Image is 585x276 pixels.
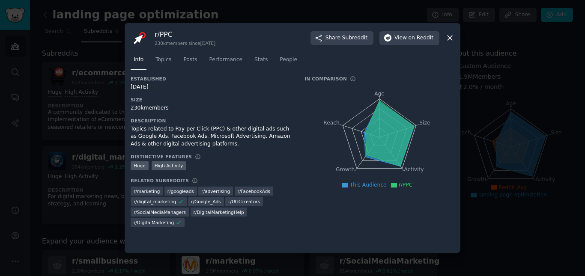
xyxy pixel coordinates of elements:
[404,166,424,172] tspan: Activity
[238,188,270,194] span: r/ FacebookAds
[152,161,186,170] div: High Activity
[131,97,292,103] h3: Size
[251,53,271,71] a: Stats
[183,56,197,64] span: Posts
[134,188,160,194] span: r/ marketing
[323,119,340,125] tspan: Reach
[310,31,373,45] button: ShareSubreddit
[131,118,292,124] h3: Description
[419,119,430,125] tspan: Size
[134,56,143,64] span: Info
[254,56,268,64] span: Stats
[280,56,297,64] span: People
[134,220,174,226] span: r/ DigitalMarketing
[206,53,245,71] a: Performance
[131,154,192,160] h3: Distinctive Features
[180,53,200,71] a: Posts
[131,53,146,71] a: Info
[379,31,439,45] button: Viewon Reddit
[191,199,221,205] span: r/ Google_Ads
[277,53,300,71] a: People
[350,182,387,188] span: This Audience
[409,34,433,42] span: on Reddit
[134,209,186,215] span: r/ SocialMediaManagers
[134,199,176,205] span: r/ digital_marketing
[394,34,433,42] span: View
[209,56,242,64] span: Performance
[304,76,347,82] h3: In Comparison
[374,91,385,97] tspan: Age
[131,178,189,184] h3: Related Subreddits
[325,34,367,42] span: Share
[342,34,367,42] span: Subreddit
[399,182,413,188] span: r/PPC
[155,56,171,64] span: Topics
[155,40,215,46] div: 230k members since [DATE]
[131,161,149,170] div: Huge
[167,188,194,194] span: r/ googleads
[131,104,292,112] div: 230k members
[194,209,244,215] span: r/ DigitalMarketingHelp
[131,76,292,82] h3: Established
[228,199,260,205] span: r/ UGCcreators
[336,166,355,172] tspan: Growth
[131,83,292,91] div: [DATE]
[155,30,215,39] h3: r/ PPC
[131,125,292,148] div: Topics related to Pay-per-Click (PPC) & other digital ads such as Google Ads, Facebook Ads, Micro...
[131,29,149,47] img: PPC
[152,53,174,71] a: Topics
[201,188,230,194] span: r/ advertising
